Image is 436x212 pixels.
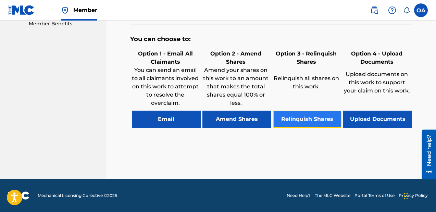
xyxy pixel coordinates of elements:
h5: You can choose to: [130,35,412,43]
img: MLC Logo [8,5,35,15]
h6: Option 4 - Upload Documents [343,50,410,66]
h6: Option 3 - Relinquish Shares [273,50,340,66]
img: search [370,6,378,14]
div: Help [385,3,399,17]
div: User Menu [414,3,428,17]
a: Portal Terms of Use [354,192,395,199]
div: Notifications [403,7,410,14]
a: Public Search [368,3,381,17]
iframe: Chat Widget [402,179,436,212]
button: Upload Documents [343,111,412,128]
a: Member Benefits [29,20,98,27]
button: Email [132,111,201,128]
h6: Option 2 - Amend Shares [202,50,270,66]
p: Relinquish all shares on this work. [273,74,340,91]
button: Relinquish Shares [273,111,342,128]
p: You can send an email to all claimants involved on this work to attempt to resolve the overclaim. [132,66,199,107]
span: Mechanical Licensing Collective © 2025 [38,192,117,199]
div: Drag [404,186,408,207]
img: help [388,6,396,14]
img: logo [8,191,29,200]
a: Privacy Policy [399,192,428,199]
div: Need help? [8,5,17,36]
span: Member [73,6,97,14]
img: Top Rightsholder [61,6,69,14]
iframe: Resource Center [417,130,436,179]
h6: Option 1 - Email All Claimants [132,50,199,66]
a: The MLC Website [315,192,350,199]
a: Need Help? [287,192,311,199]
p: Upload documents on this work to support your claim on this work. [343,70,410,95]
p: Amend your shares on this work to an amount that makes the total shares equal 100% or less. [202,66,270,107]
button: Amend Shares [202,111,271,128]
